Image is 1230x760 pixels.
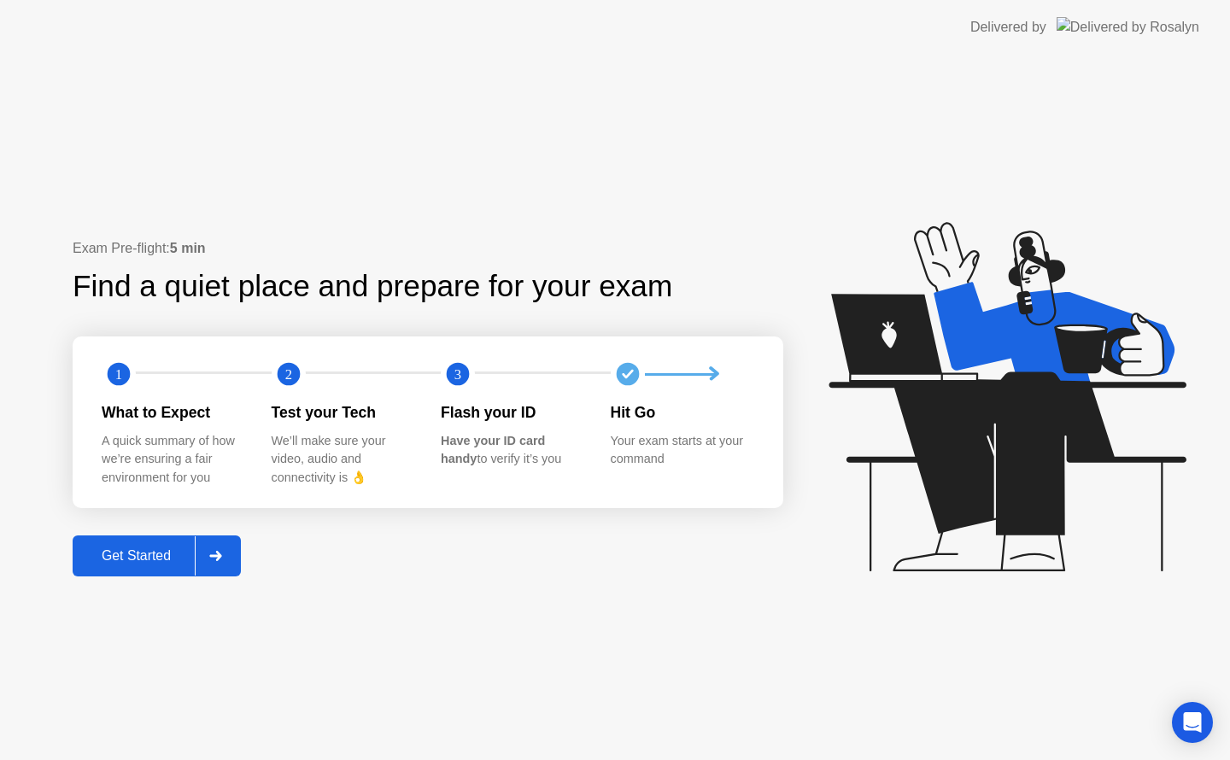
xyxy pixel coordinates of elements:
[73,238,783,259] div: Exam Pre-flight:
[115,366,122,383] text: 1
[102,432,244,488] div: A quick summary of how we’re ensuring a fair environment for you
[272,401,414,424] div: Test your Tech
[970,17,1046,38] div: Delivered by
[102,401,244,424] div: What to Expect
[441,434,545,466] b: Have your ID card handy
[441,401,583,424] div: Flash your ID
[284,366,291,383] text: 2
[272,432,414,488] div: We’ll make sure your video, audio and connectivity is 👌
[611,401,753,424] div: Hit Go
[454,366,461,383] text: 3
[1057,17,1199,37] img: Delivered by Rosalyn
[73,535,241,576] button: Get Started
[441,432,583,469] div: to verify it’s you
[611,432,753,469] div: Your exam starts at your command
[73,264,675,309] div: Find a quiet place and prepare for your exam
[78,548,195,564] div: Get Started
[170,241,206,255] b: 5 min
[1172,702,1213,743] div: Open Intercom Messenger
